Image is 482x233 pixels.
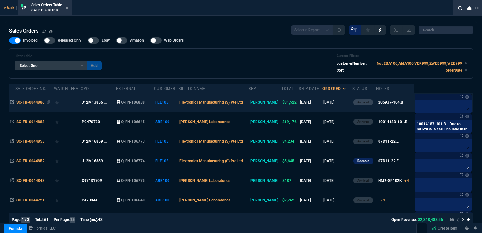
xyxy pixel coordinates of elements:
[16,100,44,105] span: SO-FR-0044886
[179,100,243,105] span: Flextronics Manufacturing (S) Pte Ltd
[16,120,44,124] span: SO-FR-0044888
[82,139,107,144] span: J12M16859 ...
[16,198,44,202] span: SO-FR-0044721
[377,61,462,66] code: Not EBA100,AMA100,VER999,ZWEB999,WEB999
[322,112,352,132] td: [DATE]
[179,159,243,163] span: Flextronics Manufacturing (S) Pte Ltd
[179,86,205,91] div: Bill To Name
[249,93,281,112] td: [PERSON_NAME]
[82,139,115,144] nx-fornida-value: J12M16859 LINE 10
[121,198,145,202] span: Q-FN-106540
[102,38,110,43] span: Ebay
[70,217,75,222] span: 25
[299,86,319,91] div: Ship Date
[35,217,44,222] span: Total:
[130,38,144,43] span: Amazon
[249,190,281,210] td: [PERSON_NAME]
[15,54,102,58] h6: Filter Table
[82,100,107,105] span: J12M13856 ...
[82,99,115,105] nx-fornida-value: J12M13856 LINE 10
[378,158,399,164] div: 07D11-22.E
[82,119,115,125] nx-fornida-value: PC470730
[249,132,281,151] td: [PERSON_NAME]
[322,93,352,112] td: [DATE]
[322,132,352,151] td: [DATE]
[322,151,352,171] td: [DATE]
[16,178,44,183] span: SO-FR-0044848
[10,139,14,144] nx-icon: Open In Opposite Panel
[299,171,322,190] td: [DATE]
[55,117,70,126] div: Add to Watchlist
[154,151,179,171] td: FLE103
[391,217,417,222] span: Open Revenue:
[154,112,179,132] td: ABB100
[82,159,107,163] span: J12M16859 ...
[55,137,70,146] div: Add to Watchlist
[299,190,322,210] td: [DATE]
[179,178,230,183] span: [PERSON_NAME] Laboratories
[121,139,145,144] span: Q-FN-106773
[352,86,367,91] div: Status
[322,86,341,91] div: ordered
[357,119,369,124] p: Archived
[15,86,46,91] div: Sale Order No.
[3,6,17,10] span: Default
[121,159,145,163] span: Q-FN-106774
[80,217,98,222] span: Time (ms):
[418,217,443,222] span: $2,348,488.56
[357,198,369,203] p: Archived
[154,210,179,230] td: FLE103
[249,86,256,91] div: Rep
[10,178,14,183] nx-icon: Open In Opposite Panel
[456,4,465,12] nx-icon: Search
[249,210,281,230] td: [PERSON_NAME]
[179,198,230,202] span: [PERSON_NAME] Laboratories
[378,139,399,144] div: 07D11-22.E
[299,112,322,132] td: [DATE]
[82,158,115,164] nx-fornida-value: J12M16859 LINE 20
[31,3,62,7] span: Sales Orders Table
[281,210,299,230] td: $4,968
[27,225,57,231] a: msbcCompanyName
[357,178,369,183] p: Archived
[55,196,70,205] div: Add to Watchlist
[357,100,369,105] p: Archived
[337,68,344,73] p: Sort:
[12,217,21,222] span: Page:
[10,100,14,105] nx-icon: Open In Opposite Panel
[179,120,230,124] span: [PERSON_NAME] Laboratories
[281,190,299,210] td: $2,762
[154,190,179,210] td: ABB100
[465,4,474,12] nx-icon: Close Workbench
[121,178,145,183] span: Q-FN-106775
[10,120,14,124] nx-icon: Open In Opposite Panel
[154,132,179,151] td: FLE103
[378,119,408,125] div: 10014183-101.B
[16,139,44,144] span: SO-FR-0044853
[322,210,352,230] td: [DATE]
[351,26,353,31] span: 2
[55,176,70,185] div: Add to Watchlist
[381,198,385,202] span: +1
[10,159,14,163] nx-icon: Open In Opposite Panel
[475,5,479,11] nx-icon: Open New Tab
[154,171,179,190] td: ABB100
[179,139,243,144] span: Flextronics Manufacturing (S) Pte Ltd
[281,86,294,91] div: Total
[23,38,38,43] span: Invoiced
[378,99,403,105] div: 205937-104.B
[378,197,385,203] div: +1
[31,8,62,13] p: Sales Order
[82,178,115,183] nx-fornida-value: X97131709
[21,217,30,222] span: 1 / 3
[81,86,89,91] div: CPO
[322,190,352,210] td: [DATE]
[299,151,322,171] td: [DATE]
[154,93,179,112] td: FLE103
[10,198,14,202] nx-icon: Open In Opposite Panel
[281,93,299,112] td: $31,522
[357,158,369,164] p: Released
[9,27,38,35] h4: Sales Orders
[82,197,115,203] nx-fornida-value: P473844
[44,217,49,222] span: 61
